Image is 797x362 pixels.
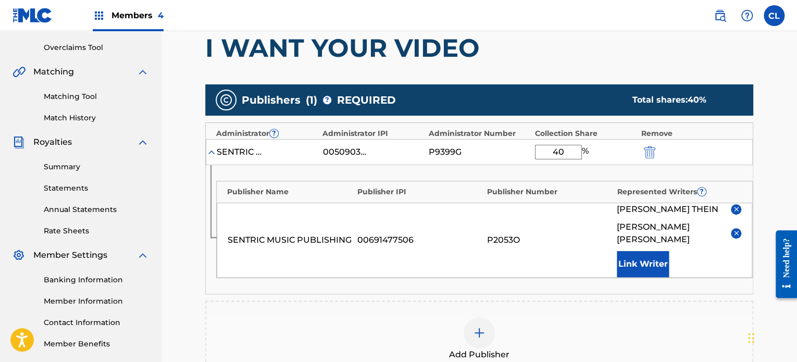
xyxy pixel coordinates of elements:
iframe: Resource Center [768,222,797,306]
div: Publisher Number [487,186,612,197]
div: Administrator IPI [322,128,424,139]
a: Matching Tool [44,91,149,102]
a: Statements [44,183,149,194]
div: 00691477506 [357,234,482,246]
img: remove-from-list-button [732,205,740,213]
a: Summary [44,161,149,172]
div: Publisher Name [227,186,352,197]
span: ( 1 ) [306,92,317,108]
div: Collection Share [535,128,636,139]
a: Banking Information [44,274,149,285]
img: Member Settings [13,249,25,261]
img: expand [136,249,149,261]
div: Drag [748,322,754,354]
div: Remove [641,128,742,139]
div: Total shares: [632,94,732,106]
img: search [714,9,726,22]
div: User Menu [764,5,784,26]
div: Help [737,5,757,26]
div: Represented Writers [617,186,742,197]
span: % [582,145,591,159]
img: help [741,9,753,22]
a: Match History [44,113,149,123]
span: 40 % [687,95,706,105]
span: REQUIRED [337,92,396,108]
img: MLC Logo [13,8,53,23]
a: Public Search [709,5,730,26]
span: Member Settings [33,249,107,261]
img: expand [136,136,149,148]
span: ? [323,96,331,104]
iframe: Chat Widget [745,312,797,362]
img: 12a2ab48e56ec057fbd8.svg [644,146,655,158]
a: Annual Statements [44,204,149,215]
img: expand [136,66,149,78]
div: SENTRIC MUSIC PUBLISHING [228,234,352,246]
a: Rate Sheets [44,226,149,236]
h1: I WANT YOUR VIDEO [205,32,753,64]
div: P2053O [487,234,612,246]
span: Add Publisher [449,348,509,361]
span: Matching [33,66,74,78]
img: Matching [13,66,26,78]
img: remove-from-list-button [732,229,740,237]
img: Top Rightsholders [93,9,105,22]
img: expand-cell-toggle [206,147,217,157]
img: add [473,327,485,339]
span: Members [111,9,164,21]
span: Royalties [33,136,72,148]
a: Member Information [44,296,149,307]
a: Member Benefits [44,339,149,349]
span: Publishers [242,92,301,108]
span: [PERSON_NAME] THEIN [617,203,718,216]
img: publishers [220,94,232,106]
a: Contact Information [44,317,149,328]
a: Overclaims Tool [44,42,149,53]
div: Administrator [216,128,317,139]
button: Link Writer [617,251,669,277]
div: Publisher IPI [357,186,482,197]
span: ? [270,129,278,138]
span: [PERSON_NAME] [PERSON_NAME] [617,221,723,246]
img: Royalties [13,136,25,148]
span: 4 [158,10,164,20]
div: Administrator Number [429,128,530,139]
span: ? [698,188,706,196]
